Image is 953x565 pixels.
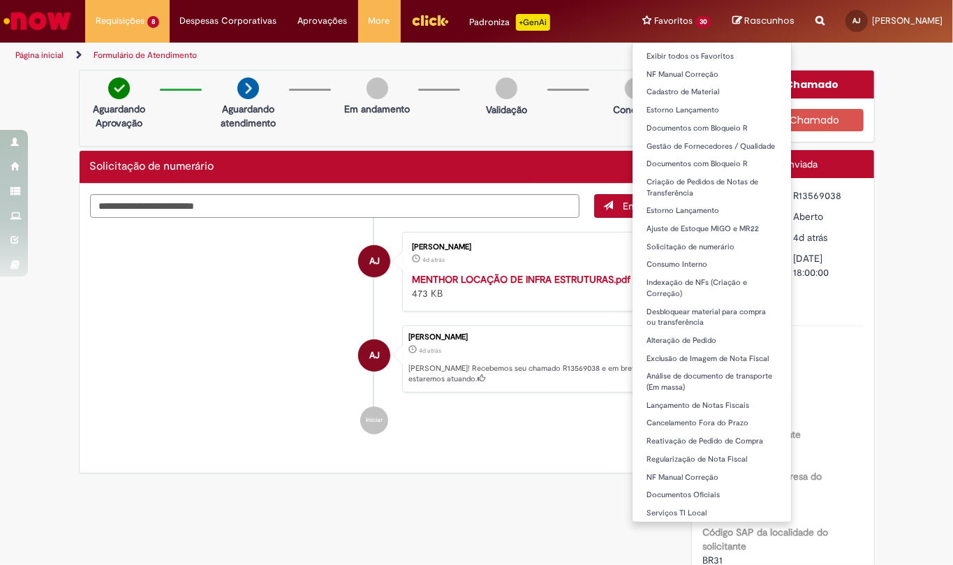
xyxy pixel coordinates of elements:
a: Lançamento de Notas Fiscais [633,398,791,413]
span: 30 [695,16,711,28]
span: 4d atrás [422,256,445,264]
p: Validação [486,103,527,117]
a: Exibir todos os Favoritos [633,49,791,64]
div: 26/09/2025 08:01:41 [794,230,859,244]
span: Favoritos [654,14,693,28]
p: Concluído [613,103,658,117]
b: Código SAP da localidade do solicitante [702,526,828,552]
img: check-circle-green.png [108,78,130,99]
p: [PERSON_NAME]! Recebemos seu chamado R13569038 e em breve estaremos atuando. [408,363,651,385]
a: Cadastro de Material [633,85,791,100]
a: Cancelamento Fora do Prazo [633,416,791,431]
a: Ajuste de Estoque MIGO e MR22 [633,221,791,237]
a: Criação de Pedidos de Notas de Transferência [633,175,791,200]
a: Estorno Lançamento [633,103,791,118]
span: Aprovações [298,14,348,28]
a: Documentos com Bloqueio R [633,121,791,136]
p: Em andamento [344,102,410,116]
time: 26/09/2025 08:01:41 [419,346,441,355]
a: Gestão de Fornecedores / Qualidade [633,139,791,154]
a: Desbloquear material para compra ou transferência [633,304,791,330]
span: AJ [853,16,861,25]
img: img-circle-grey.png [367,78,388,99]
time: 26/09/2025 08:01:41 [794,231,828,244]
span: More [369,14,390,28]
ul: Favoritos [632,42,792,522]
button: Enviar [594,194,659,218]
span: Rascunhos [744,14,795,27]
img: ServiceNow [1,7,73,35]
span: 4d atrás [419,346,441,355]
div: Aberto [794,210,859,223]
li: Antonio De Padua Rodrigues Da Silva Junior [90,325,660,392]
a: Estorno Lançamento [633,203,791,219]
a: Solicitação de numerário [633,240,791,255]
a: Reativação de Pedido de Compra [633,434,791,449]
p: Aguardando Aprovação [85,102,153,130]
img: arrow-next.png [237,78,259,99]
a: Análise de documento de transporte (Em massa) [633,369,791,395]
a: Exclusão de Imagem de Nota Fiscal [633,351,791,367]
a: Formulário de Atendimento [94,50,197,61]
a: Regularização de Nota Fiscal [633,452,791,467]
img: img-circle-grey.png [496,78,517,99]
textarea: Digite sua mensagem aqui... [90,194,580,219]
ul: Trilhas de página [10,43,625,68]
p: +GenAi [516,14,550,31]
span: 8 [147,16,159,28]
a: MENTHOR LOCAÇÃO DE INFRA ESTRUTURAS.pdf [412,273,630,286]
div: [PERSON_NAME] [408,333,651,342]
a: Página inicial [15,50,64,61]
span: 4d atrás [794,231,828,244]
a: NF Manual Correção [633,470,791,485]
a: Documentos com Bloqueio R [633,156,791,172]
img: img-circle-grey.png [625,78,647,99]
div: R13569038 [794,189,859,203]
span: Despesas Corporativas [180,14,277,28]
ul: Histórico de tíquete [90,218,660,448]
span: Requisições [96,14,145,28]
time: 26/09/2025 08:01:25 [422,256,445,264]
span: AJ [369,339,380,372]
a: Alteração de Pedido [633,333,791,348]
a: Documentos Oficiais [633,487,791,503]
a: Rascunhos [732,15,795,28]
span: Enviar [623,200,650,212]
a: Consumo Interno [633,257,791,272]
span: [PERSON_NAME] [872,15,943,27]
img: click_logo_yellow_360x200.png [411,10,449,31]
div: [DATE] 18:00:00 [794,251,859,279]
div: Padroniza [470,14,550,31]
span: AJ [369,244,380,278]
a: Indexação de NFs (Criação e Correção) [633,275,791,301]
h2: Solicitação de numerário Histórico de tíquete [90,161,214,173]
p: Aguardando atendimento [214,102,282,130]
a: NF Manual Correção [633,67,791,82]
div: 473 KB [412,272,644,300]
a: Serviços TI Local [633,506,791,521]
div: Antonio De Padua Rodrigues Da Silva Junior [358,339,390,372]
div: Antonio De Padua Rodrigues Da Silva Junior [358,245,390,277]
div: [PERSON_NAME] [412,243,644,251]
